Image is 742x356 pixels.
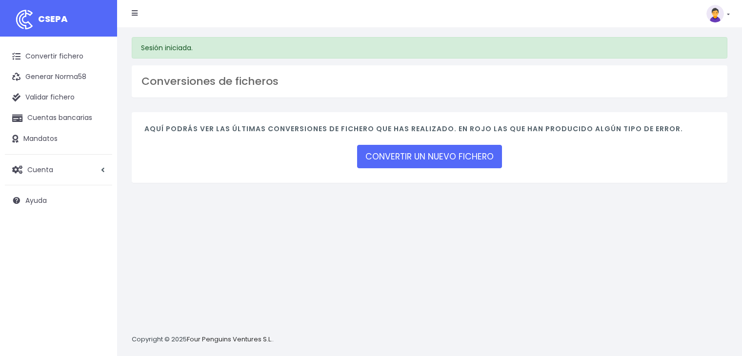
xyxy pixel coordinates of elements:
[12,7,37,32] img: logo
[27,164,53,174] span: Cuenta
[5,159,112,180] a: Cuenta
[357,145,502,168] a: CONVERTIR UN NUEVO FICHERO
[187,335,272,344] a: Four Penguins Ventures S.L.
[5,108,112,128] a: Cuentas bancarias
[144,125,715,138] h4: Aquí podrás ver las últimas conversiones de fichero que has realizado. En rojo las que han produc...
[706,5,724,22] img: profile
[141,75,718,88] h3: Conversiones de ficheros
[5,67,112,87] a: Generar Norma58
[5,87,112,108] a: Validar fichero
[25,196,47,205] span: Ayuda
[5,190,112,211] a: Ayuda
[132,335,274,345] p: Copyright © 2025 .
[5,129,112,149] a: Mandatos
[38,13,68,25] span: CSEPA
[132,37,727,59] div: Sesión iniciada.
[5,46,112,67] a: Convertir fichero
